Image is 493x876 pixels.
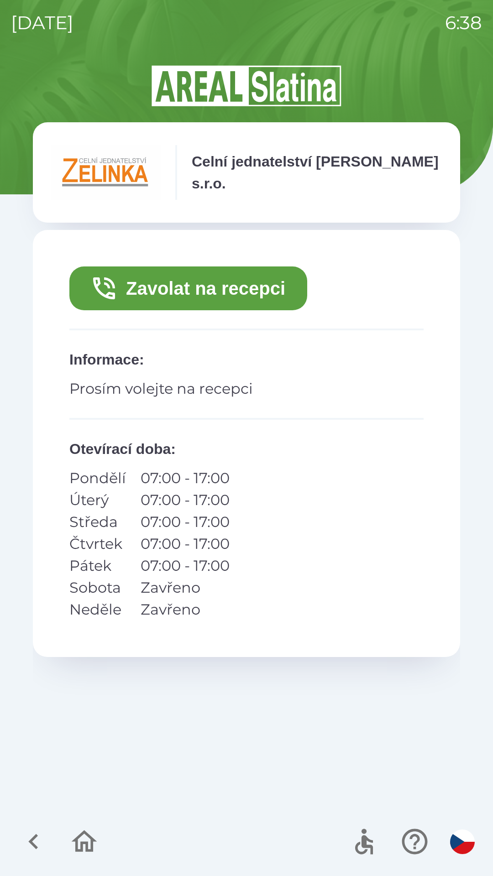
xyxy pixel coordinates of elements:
p: Pátek [69,555,126,577]
p: Celní jednatelství [PERSON_NAME] s.r.o. [192,151,442,194]
img: cs flag [450,829,475,854]
p: Sobota [69,577,126,599]
p: Pondělí [69,467,126,489]
p: Středa [69,511,126,533]
p: Úterý [69,489,126,511]
p: 07:00 - 17:00 [141,489,230,511]
p: Otevírací doba : [69,438,424,460]
img: e791fe39-6e5c-4488-8406-01cea90b779d.png [51,145,161,200]
p: 07:00 - 17:00 [141,511,230,533]
p: [DATE] [11,9,73,36]
p: Informace : [69,349,424,370]
p: 6:38 [445,9,482,36]
p: Neděle [69,599,126,620]
p: 07:00 - 17:00 [141,555,230,577]
p: Prosím volejte na recepci [69,378,424,400]
button: Zavolat na recepci [69,266,307,310]
p: 07:00 - 17:00 [141,467,230,489]
p: Zavřeno [141,577,230,599]
p: 07:00 - 17:00 [141,533,230,555]
img: Logo [33,64,460,108]
p: Zavřeno [141,599,230,620]
p: Čtvrtek [69,533,126,555]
